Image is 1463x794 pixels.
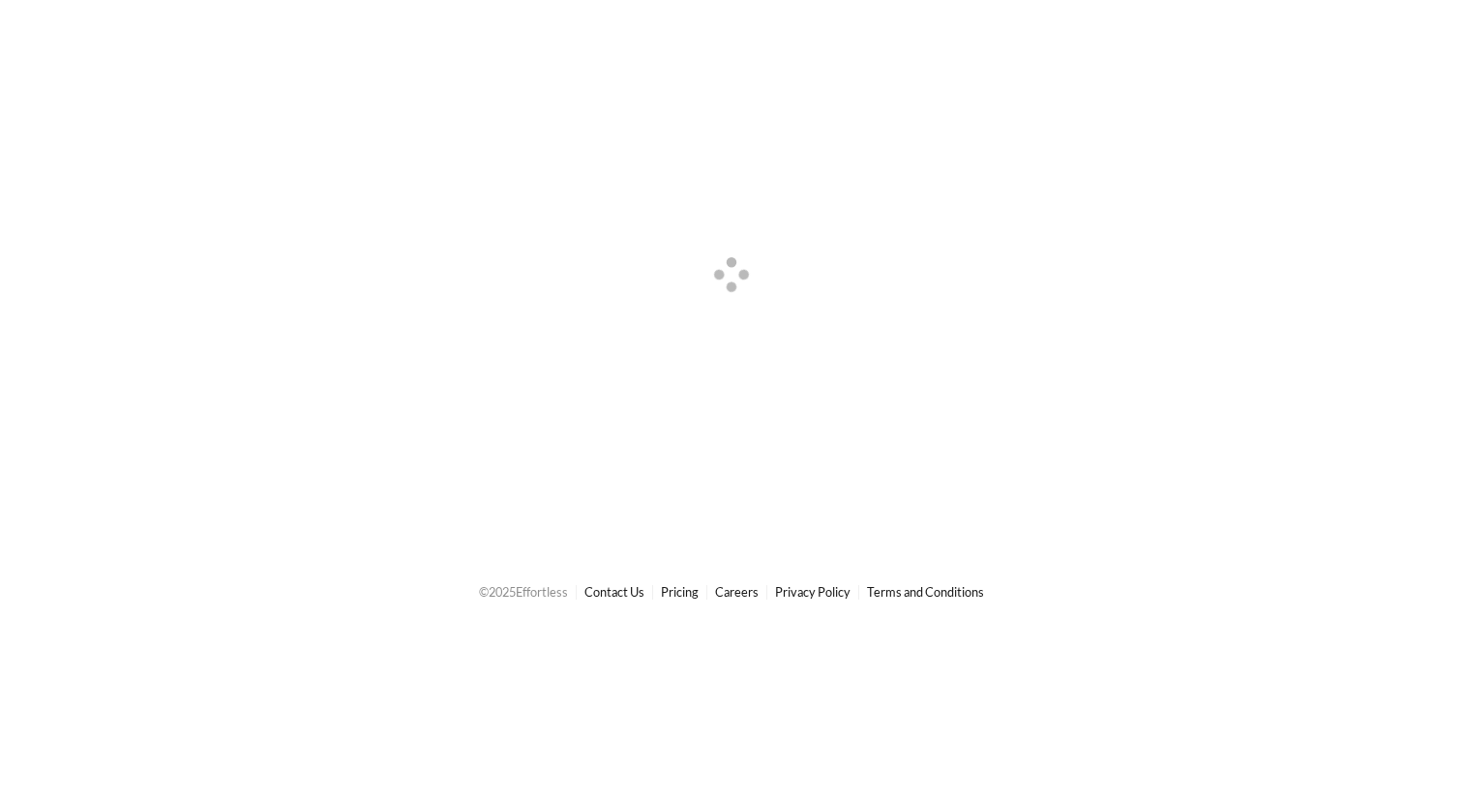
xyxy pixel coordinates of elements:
[775,584,851,600] a: Privacy Policy
[715,584,759,600] a: Careers
[867,584,984,600] a: Terms and Conditions
[584,584,644,600] a: Contact Us
[661,584,699,600] a: Pricing
[479,584,568,600] span: © 2025 Effortless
